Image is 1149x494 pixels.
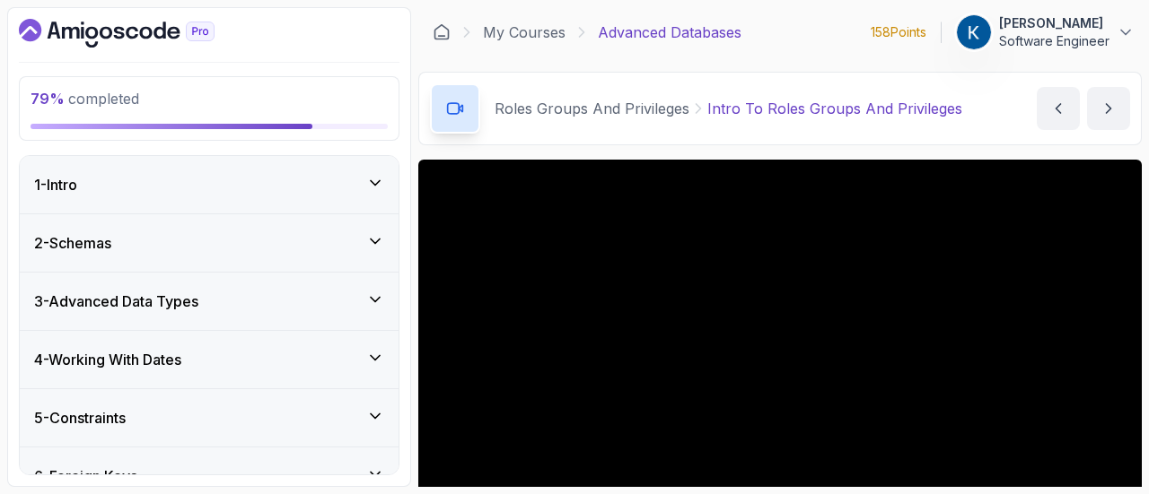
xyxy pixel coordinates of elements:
[20,214,399,272] button: 2-Schemas
[483,22,566,43] a: My Courses
[34,465,137,487] h3: 6 - Foreign Keys
[19,19,256,48] a: Dashboard
[20,389,399,446] button: 5-Constraints
[34,174,77,195] h3: 1 - Intro
[34,232,111,254] h3: 2 - Schemas
[34,349,181,370] h3: 4 - Working With Dates
[31,90,65,108] span: 79 %
[20,331,399,388] button: 4-Working With Dates
[433,23,451,41] a: Dashboard
[495,98,689,119] p: Roles Groups And Privileges
[957,15,991,49] img: user profile image
[707,98,962,119] p: Intro To Roles Groups And Privileges
[598,22,741,43] p: Advanced Databases
[956,14,1135,50] button: user profile image[PERSON_NAME]Software Engineer
[31,90,139,108] span: completed
[871,23,926,41] p: 158 Points
[34,407,126,429] h3: 5 - Constraints
[20,273,399,330] button: 3-Advanced Data Types
[20,156,399,213] button: 1-Intro
[34,290,198,312] h3: 3 - Advanced Data Types
[999,32,1110,50] p: Software Engineer
[999,14,1110,32] p: [PERSON_NAME]
[1037,87,1080,130] button: previous content
[1087,87,1130,130] button: next content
